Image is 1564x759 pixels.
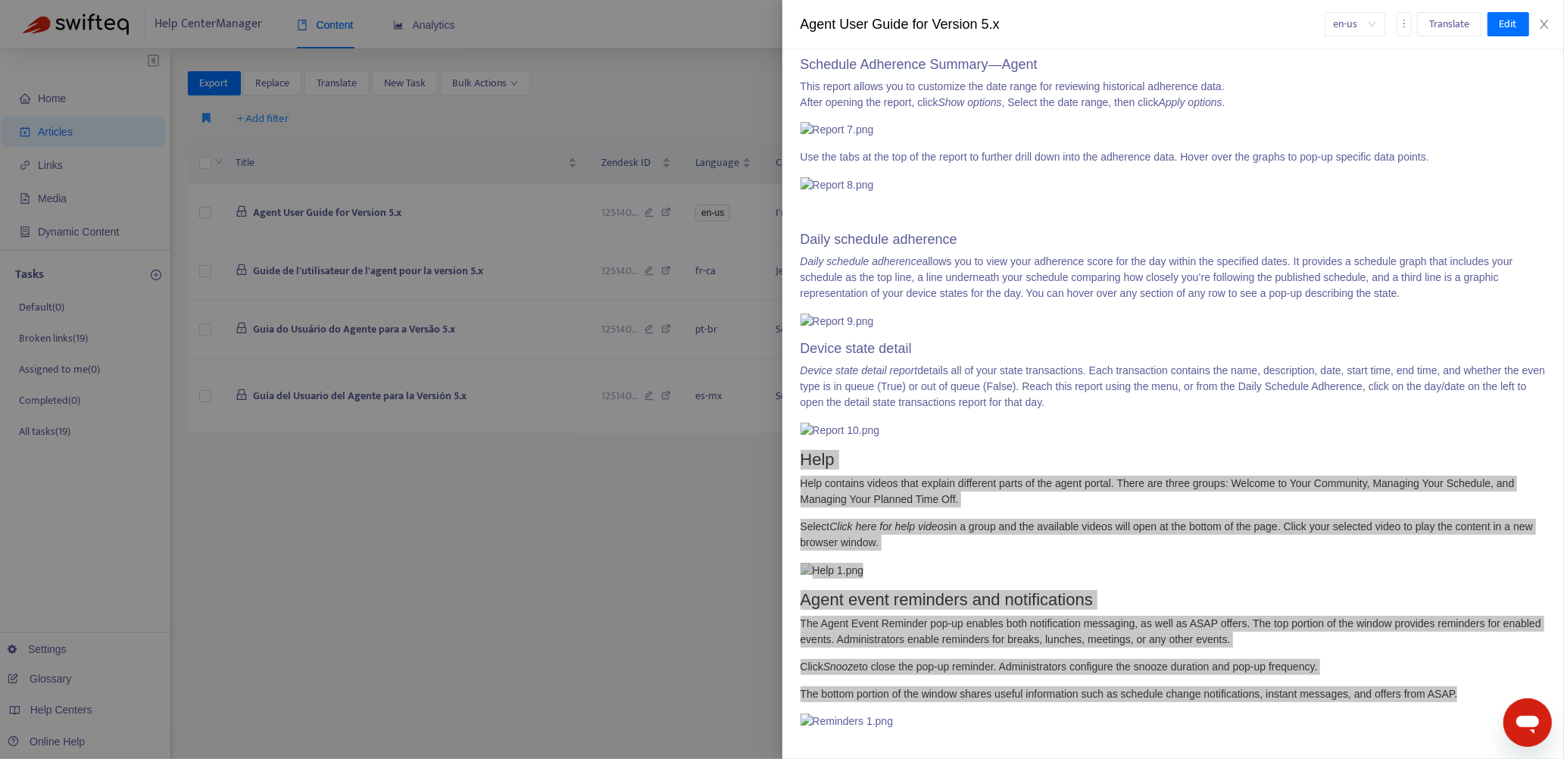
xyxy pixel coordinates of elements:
img: Report 10.png [801,423,880,439]
h1: Agent event reminders and notifications [801,590,1547,610]
p: Use the tabs at the top of the report to further drill down into the adherence data. Hover over t... [801,149,1547,165]
p: Select in a group and the available videos will open at the bottom of the page. Click your select... [801,519,1547,551]
img: Reminders 1.png [801,714,894,729]
em: Snooze [823,661,859,673]
h3: Schedule Adherence Summary—Agent [801,57,1547,73]
em: Device state detail report [801,364,918,376]
span: Edit [1500,16,1517,33]
p: allows you to view your adherence score for the day within the specified dates. It provides a sch... [801,254,1547,301]
span: close [1538,18,1550,30]
div: Agent User Guide for Version 5.x [801,14,1325,35]
em: Daily schedule adherence [801,255,922,267]
button: Translate [1417,12,1481,36]
span: more [1399,18,1409,29]
em: Show options [938,96,1002,108]
img: Help 1.png [801,563,864,579]
iframe: Button to launch messaging window [1503,698,1552,747]
button: more [1397,12,1412,36]
img: Report 9.png [801,314,874,330]
h3: Device state detail [801,341,1547,358]
button: Edit [1488,12,1529,36]
p: This report allows you to customize the date range for reviewing historical adherence data. After... [801,79,1547,111]
p: Click to close the pop-up reminder. Administrators configure the snooze duration and pop-up frequ... [801,659,1547,675]
span: en-us [1334,13,1376,36]
p: Help contains videos that explain different parts of the agent portal. There are three groups: We... [801,476,1547,508]
img: Report 8.png [801,177,874,193]
em: Apply options. [1159,96,1225,108]
p: details all of your state transactions. Each transaction contains the name, description, date, st... [801,363,1547,411]
p: The Agent Event Reminder pop-up enables both notification messaging, as well as ASAP offers. The ... [801,616,1547,648]
img: Report 7.png [801,122,874,138]
h1: Help [801,450,1547,470]
h3: Daily schedule adherence [801,232,1547,248]
em: Click here for help videos [829,520,948,533]
button: Close [1534,17,1555,32]
span: Translate [1429,16,1469,33]
p: The bottom portion of the window shares useful information such as schedule change notifications,... [801,686,1547,702]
